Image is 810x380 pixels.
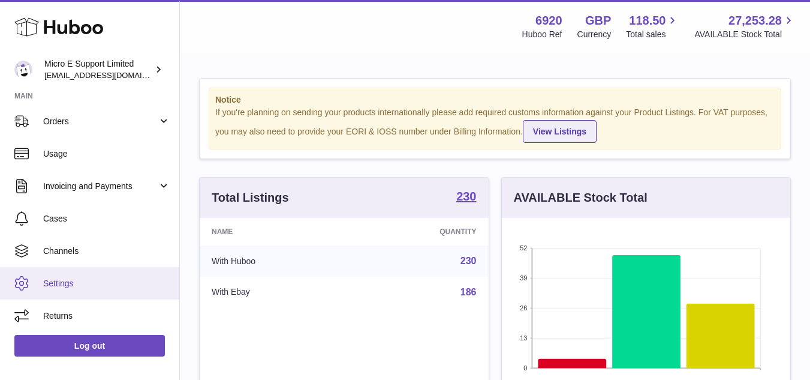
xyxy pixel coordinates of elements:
span: AVAILABLE Stock Total [694,29,796,40]
th: Quantity [352,218,489,246]
span: Orders [43,116,158,127]
a: View Listings [523,120,597,143]
h3: Total Listings [212,190,289,206]
span: [EMAIL_ADDRESS][DOMAIN_NAME] [44,70,176,80]
a: Log out [14,335,165,357]
strong: 230 [456,190,476,202]
text: 26 [520,304,527,312]
span: Returns [43,310,170,322]
strong: GBP [585,13,611,29]
div: If you're planning on sending your products internationally please add required customs informati... [215,107,775,143]
h3: AVAILABLE Stock Total [514,190,648,206]
th: Name [200,218,352,246]
div: Huboo Ref [522,29,562,40]
a: 230 [456,190,476,205]
div: Currency [577,29,612,40]
span: Total sales [626,29,679,40]
a: 118.50 Total sales [626,13,679,40]
text: 39 [520,274,527,282]
strong: Notice [215,94,775,106]
span: 27,253.28 [728,13,782,29]
div: Micro E Support Limited [44,58,152,81]
text: 52 [520,244,527,252]
text: 13 [520,334,527,342]
span: Invoicing and Payments [43,181,158,192]
a: 27,253.28 AVAILABLE Stock Total [694,13,796,40]
span: Channels [43,246,170,257]
span: 118.50 [629,13,666,29]
span: Cases [43,213,170,225]
strong: 6920 [535,13,562,29]
td: With Ebay [200,277,352,308]
span: Usage [43,148,170,160]
td: With Huboo [200,246,352,277]
span: Settings [43,278,170,289]
a: 230 [460,256,477,266]
a: 186 [460,287,477,297]
text: 0 [523,364,527,372]
img: contact@micropcsupport.com [14,61,32,79]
